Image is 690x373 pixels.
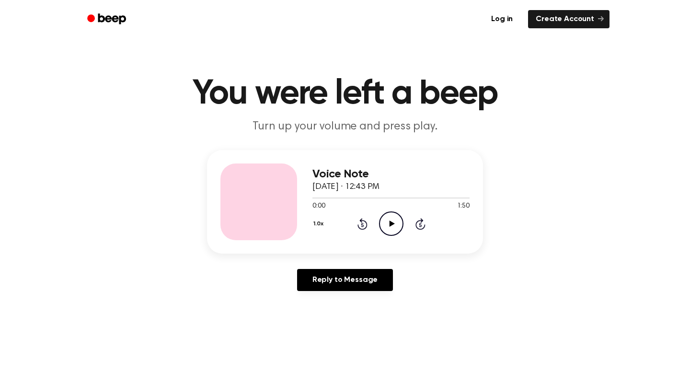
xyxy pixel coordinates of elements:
p: Turn up your volume and press play. [161,119,529,135]
h1: You were left a beep [100,77,590,111]
a: Reply to Message [297,269,393,291]
h3: Voice Note [312,168,470,181]
a: Create Account [528,10,609,28]
a: Beep [80,10,135,29]
button: 1.0x [312,216,327,232]
a: Log in [482,8,522,30]
span: [DATE] · 12:43 PM [312,183,379,191]
span: 1:50 [457,201,470,211]
span: 0:00 [312,201,325,211]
